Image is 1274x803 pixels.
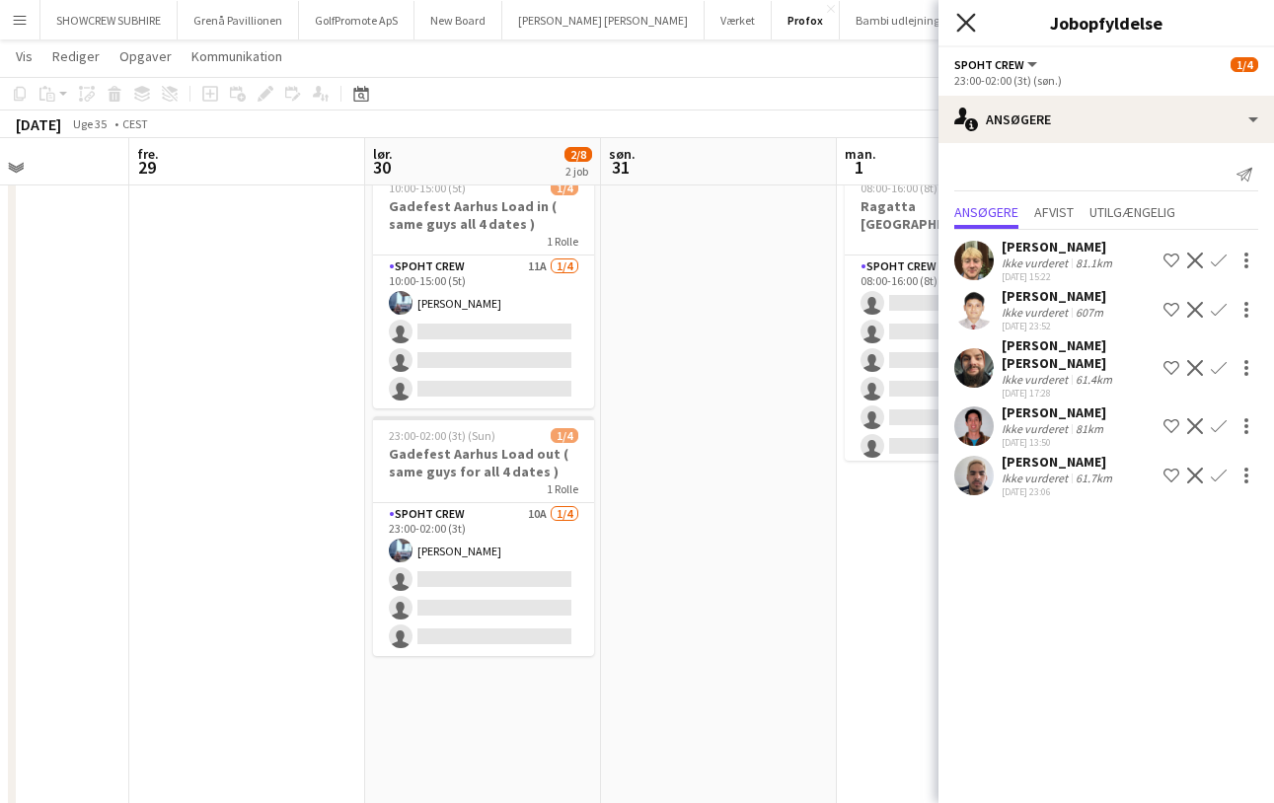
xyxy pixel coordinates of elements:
[52,47,100,65] span: Rediger
[938,96,1274,143] div: Ansøgere
[551,428,578,443] span: 1/4
[1002,320,1107,332] div: [DATE] 23:52
[1002,305,1072,320] div: Ikke vurderet
[845,169,1066,461] app-job-card: 08:00-16:00 (8t)0/10Ragatta [GEOGRAPHIC_DATA]1 RolleSpoht Crew5A0/1008:00-16:00 (8t)
[44,43,108,69] a: Rediger
[1002,287,1107,305] div: [PERSON_NAME]
[547,481,578,496] span: 1 Rolle
[938,10,1274,36] h3: Jobopfyldelse
[1072,372,1116,387] div: 61.4km
[373,169,594,408] app-job-card: 10:00-15:00 (5t)1/4Gadefest Aarhus Load in ( same guys all 4 dates )1 RolleSpoht Crew11A1/410:00-...
[299,1,414,39] button: GolfPromote ApS
[551,181,578,195] span: 1/4
[1034,205,1074,219] span: Afvist
[1072,421,1107,436] div: 81km
[954,57,1024,72] span: Spoht Crew
[1072,305,1107,320] div: 607m
[1072,255,1116,270] div: 81.1km
[373,503,594,656] app-card-role: Spoht Crew10A1/423:00-02:00 (3t)[PERSON_NAME]
[191,47,282,65] span: Kommunikation
[389,181,466,195] span: 10:00-15:00 (5t)
[112,43,180,69] a: Opgaver
[1002,387,1156,400] div: [DATE] 17:28
[134,156,159,179] span: 29
[772,1,840,39] button: Profox
[16,47,33,65] span: Vis
[137,145,159,163] span: fre.
[16,114,61,134] div: [DATE]
[565,164,591,179] div: 2 job
[845,197,1066,233] h3: Ragatta [GEOGRAPHIC_DATA]
[1002,471,1072,485] div: Ikke vurderet
[370,156,393,179] span: 30
[373,197,594,233] h3: Gadefest Aarhus Load in ( same guys all 4 dates )
[178,1,299,39] button: Grenå Pavillionen
[373,255,594,408] app-card-role: Spoht Crew11A1/410:00-15:00 (5t)[PERSON_NAME]
[1002,255,1072,270] div: Ikke vurderet
[389,428,495,443] span: 23:00-02:00 (3t) (Sun)
[1002,421,1072,436] div: Ikke vurderet
[705,1,772,39] button: Værket
[1231,57,1258,72] span: 1/4
[1002,270,1116,283] div: [DATE] 15:22
[373,445,594,480] h3: Gadefest Aarhus Load out ( same guys for all 4 dates )
[1002,336,1156,372] div: [PERSON_NAME] [PERSON_NAME]
[609,145,636,163] span: søn.
[122,116,148,131] div: CEST
[954,205,1018,219] span: Ansøgere
[564,147,592,162] span: 2/8
[845,255,1066,580] app-card-role: Spoht Crew5A0/1008:00-16:00 (8t)
[8,43,40,69] a: Vis
[1089,205,1175,219] span: Utilgængelig
[119,47,172,65] span: Opgaver
[1002,436,1107,449] div: [DATE] 13:50
[845,145,876,163] span: man.
[40,1,178,39] button: SHOWCREW SUBHIRE
[842,156,876,179] span: 1
[861,181,937,195] span: 08:00-16:00 (8t)
[1002,372,1072,387] div: Ikke vurderet
[840,1,956,39] button: Bambi udlejning
[1002,403,1107,421] div: [PERSON_NAME]
[502,1,705,39] button: [PERSON_NAME] [PERSON_NAME]
[184,43,290,69] a: Kommunikation
[547,234,578,249] span: 1 Rolle
[1002,485,1116,498] div: [DATE] 23:06
[1002,453,1116,471] div: [PERSON_NAME]
[414,1,502,39] button: New Board
[1002,238,1116,255] div: [PERSON_NAME]
[65,116,114,131] span: Uge 35
[1072,471,1116,485] div: 61.7km
[373,416,594,656] app-job-card: 23:00-02:00 (3t) (Sun)1/4Gadefest Aarhus Load out ( same guys for all 4 dates )1 RolleSpoht Crew1...
[373,145,393,163] span: lør.
[954,73,1258,88] div: 23:00-02:00 (3t) (søn.)
[954,57,1040,72] button: Spoht Crew
[606,156,636,179] span: 31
